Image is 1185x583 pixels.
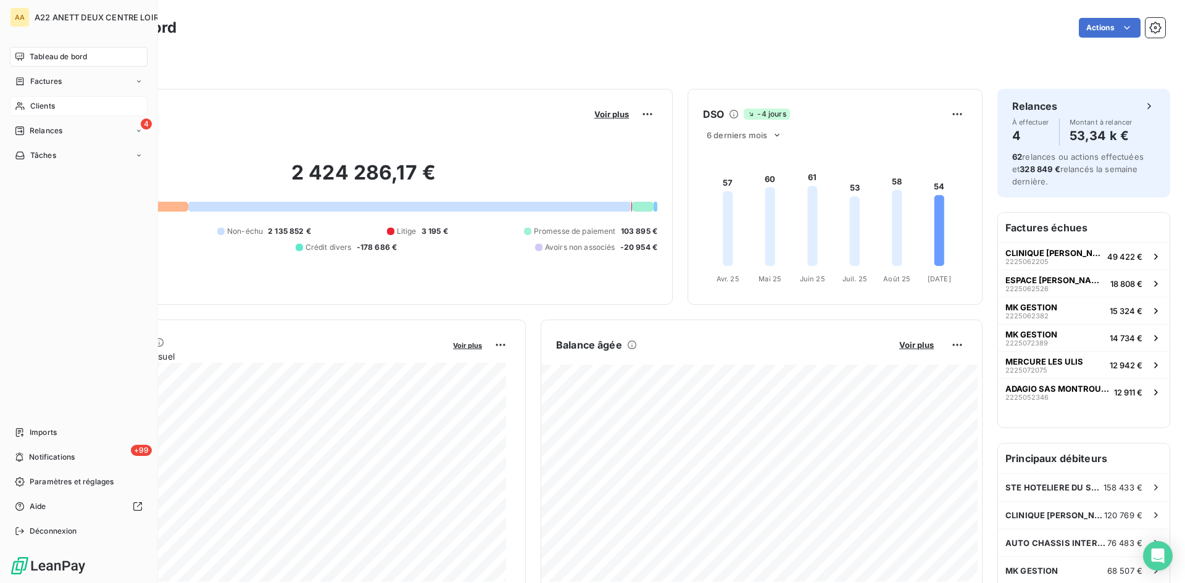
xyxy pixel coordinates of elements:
h6: Balance âgée [556,337,622,352]
h6: Relances [1012,99,1057,114]
span: 18 808 € [1110,279,1142,289]
span: 2225052346 [1005,394,1049,401]
span: Déconnexion [30,526,77,537]
span: Tableau de bord [30,51,87,62]
span: Aide [30,501,46,512]
button: CLINIQUE [PERSON_NAME] 2222506220549 422 € [998,242,1170,270]
span: Clients [30,101,55,112]
span: +99 [131,445,152,456]
h2: 2 424 286,17 € [70,160,657,197]
h4: 4 [1012,126,1049,146]
span: Notifications [29,452,75,463]
span: 4 [141,118,152,130]
span: MK GESTION [1005,566,1058,576]
tspan: [DATE] [928,275,951,283]
span: STE HOTELIERE DU SH61QG [1005,482,1104,492]
span: Litige [397,226,417,237]
span: 12 942 € [1110,360,1142,370]
h6: DSO [703,107,724,122]
span: Tâches [30,150,56,161]
span: Promesse de paiement [534,226,616,237]
span: ADAGIO SAS MONTROUGE [1005,384,1109,394]
span: 3 195 € [422,226,448,237]
span: AUTO CHASSIS INTERNATIONAL [1005,538,1107,548]
span: relances ou actions effectuées et relancés la semaine dernière. [1012,152,1144,186]
span: 103 895 € [621,226,657,237]
span: 62 [1012,152,1022,162]
span: 2225072075 [1005,366,1047,374]
span: 158 433 € [1104,482,1142,492]
span: Paramètres et réglages [30,476,114,487]
button: ESPACE [PERSON_NAME]222506252618 808 € [998,270,1170,297]
span: 76 483 € [1107,538,1142,548]
span: A22 ANETT DEUX CENTRE LOIRE [35,12,164,22]
img: Logo LeanPay [10,556,86,576]
span: Montant à relancer [1070,118,1133,126]
span: -178 686 € [357,242,397,253]
span: 15 324 € [1110,306,1142,316]
span: 2225062382 [1005,312,1049,320]
h6: Principaux débiteurs [998,444,1170,473]
span: 2 135 852 € [268,226,311,237]
span: MERCURE LES ULIS [1005,357,1083,366]
span: Voir plus [453,341,482,350]
span: CLINIQUE [PERSON_NAME] 2 [1005,248,1102,258]
tspan: Août 25 [883,275,910,283]
span: 14 734 € [1110,333,1142,343]
button: Actions [1079,18,1141,38]
span: Relances [30,125,62,136]
tspan: Juin 25 [800,275,825,283]
span: Factures [30,76,62,87]
span: 2225072389 [1005,339,1048,347]
button: MK GESTION222507238914 734 € [998,324,1170,351]
span: 328 849 € [1020,164,1060,174]
span: Crédit divers [306,242,352,253]
span: CLINIQUE [PERSON_NAME] 2 [1005,510,1104,520]
button: Voir plus [591,109,633,120]
span: Voir plus [594,109,629,119]
tspan: Avr. 25 [717,275,739,283]
div: Open Intercom Messenger [1143,541,1173,571]
h4: 53,34 k € [1070,126,1133,146]
span: 120 769 € [1104,510,1142,520]
div: AA [10,7,30,27]
span: Avoirs non associés [545,242,615,253]
span: Chiffre d'affaires mensuel [70,350,444,363]
tspan: Juil. 25 [842,275,867,283]
a: Aide [10,497,148,516]
span: 6 derniers mois [707,130,767,140]
button: ADAGIO SAS MONTROUGE222505234612 911 € [998,378,1170,405]
span: À effectuer [1012,118,1049,126]
span: ESPACE [PERSON_NAME] [1005,275,1105,285]
tspan: Mai 25 [759,275,781,283]
span: -4 jours [744,109,789,120]
span: Non-échu [227,226,263,237]
span: 12 911 € [1114,387,1142,397]
button: MERCURE LES ULIS222507207512 942 € [998,351,1170,378]
span: 68 507 € [1107,566,1142,576]
span: 2225062205 [1005,258,1049,265]
h6: Factures échues [998,213,1170,242]
span: MK GESTION [1005,302,1057,312]
span: 49 422 € [1107,252,1142,262]
span: Voir plus [899,340,934,350]
button: Voir plus [449,339,486,350]
span: MK GESTION [1005,329,1057,339]
button: Voir plus [896,339,938,350]
span: 2225062526 [1005,285,1049,292]
span: Imports [30,427,57,438]
span: -20 954 € [620,242,657,253]
button: MK GESTION222506238215 324 € [998,297,1170,324]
